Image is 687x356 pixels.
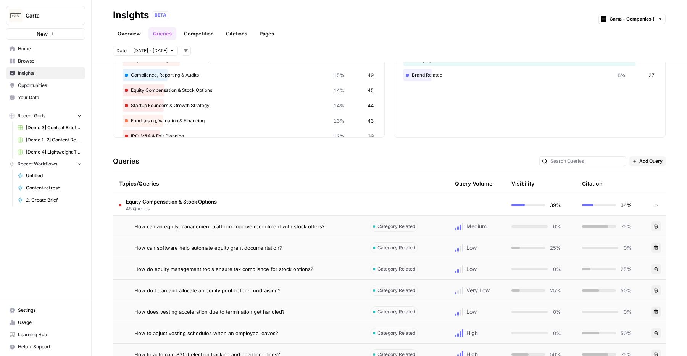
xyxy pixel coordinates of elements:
[179,27,218,40] a: Competition
[26,184,82,191] span: Content refresh
[6,316,85,329] a: Usage
[130,46,178,56] button: [DATE] - [DATE]
[639,158,663,165] span: Add Query
[582,173,603,194] div: Citation
[26,136,82,143] span: [Demo 1+2] Content Refresh Demo Grid
[623,308,632,316] span: 0%
[466,329,478,337] span: High
[18,319,82,326] span: Usage
[18,82,82,89] span: Opportunities
[134,287,281,294] span: How do I plan and allocate an equity pool before fundraising?
[14,146,85,158] a: [Demo 4] Lightweight Topic Prioritization Grid
[123,69,375,81] div: Compliance, Reporting & Audits
[123,84,375,96] div: Equity Compensation & Stock Options
[623,244,632,252] span: 0%
[377,308,415,315] span: Category Related
[6,55,85,67] a: Browse
[552,223,561,230] span: 0%
[18,45,82,52] span: Home
[550,157,624,165] input: Search Queries
[14,122,85,134] a: [Demo 3] Content Brief Demo Grid
[134,329,278,337] span: How to adjust vesting schedules when an employee leaves?
[377,287,415,294] span: Category Related
[618,71,626,79] span: 8%
[123,130,375,142] div: IPO, M&A & Exit Planning
[14,134,85,146] a: [Demo 1+2] Content Refresh Demo Grid
[113,156,139,167] h3: Queries
[334,102,345,109] span: 14%
[255,27,279,40] a: Pages
[26,124,82,131] span: [Demo 3] Content Brief Demo Grid
[334,117,345,125] span: 13%
[552,308,561,316] span: 0%
[377,266,415,273] span: Category Related
[550,244,561,252] span: 25%
[334,132,345,140] span: 12%
[134,308,285,316] span: How does vesting acceleration due to termination get handled?
[6,43,85,55] a: Home
[552,265,561,273] span: 0%
[148,27,176,40] a: Queries
[466,265,477,273] span: Low
[377,330,415,337] span: Category Related
[6,329,85,341] a: Learning Hub
[14,170,85,182] a: Untitled
[26,172,82,179] span: Untitled
[621,287,632,294] span: 50%
[6,67,85,79] a: Insights
[550,201,561,209] span: 39%
[550,287,561,294] span: 25%
[18,160,57,167] span: Recent Workflows
[18,307,82,314] span: Settings
[18,331,82,338] span: Learning Hub
[466,223,487,230] span: Medium
[6,304,85,316] a: Settings
[113,27,145,40] a: Overview
[552,329,561,337] span: 0%
[26,197,82,204] span: 2. Create Brief
[116,47,127,54] span: Date
[368,117,374,125] span: 43
[368,71,374,79] span: 49
[18,70,82,77] span: Insights
[6,91,85,104] a: Your Data
[6,79,85,91] a: Opportunities
[403,69,656,81] div: Brand Related
[377,244,415,251] span: Category Related
[221,27,252,40] a: Citations
[134,244,282,252] span: How can software help automate equity grant documentation?
[119,173,358,194] div: Topics/Queries
[113,9,149,21] div: Insights
[334,71,345,79] span: 15%
[466,308,477,316] span: Low
[123,115,375,127] div: Fundraising, Valuation & Financing
[123,99,375,112] div: Startup Founders & Growth Strategy
[126,205,217,212] span: 45 Queries
[134,223,325,230] span: How can an equity management platform improve recruitment with stock offers?
[18,94,82,101] span: Your Data
[14,194,85,206] a: 2. Create Brief
[368,102,374,109] span: 44
[466,244,477,252] span: Low
[18,58,82,64] span: Browse
[14,182,85,194] a: Content refresh
[610,15,655,23] input: Carta - Companies (cap table)
[455,180,492,188] span: Query Volume
[126,198,217,205] span: Equity Compensation & Stock Options
[6,6,85,25] button: Workspace: Carta
[6,341,85,353] button: Help + Support
[26,12,72,19] span: Carta
[621,265,632,273] span: 25%
[9,9,23,22] img: Carta Logo
[511,180,534,188] div: Visibility
[6,28,85,40] button: New
[152,11,169,19] div: BETA
[621,223,632,230] span: 75%
[18,343,82,350] span: Help + Support
[134,265,313,273] span: How do equity management tools ensure tax compliance for stock options?
[368,87,374,94] span: 45
[133,47,168,54] span: [DATE] - [DATE]
[377,223,415,230] span: Category Related
[648,71,655,79] span: 27
[18,112,45,119] span: Recent Grids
